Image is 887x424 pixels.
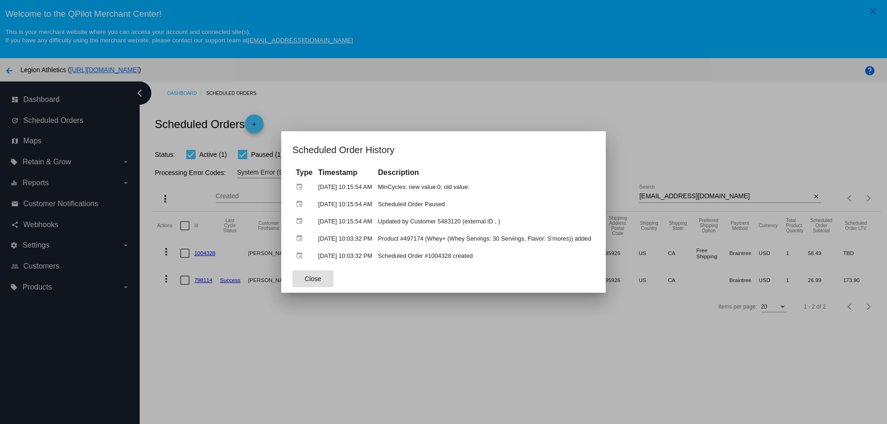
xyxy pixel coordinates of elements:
span: Close [305,275,321,283]
mat-icon: event [296,231,307,246]
button: Close dialog [292,270,333,287]
mat-icon: event [296,249,307,263]
td: [DATE] 10:15:54 AM [316,196,374,212]
td: Scheduled Order #1004328 created [376,248,594,264]
td: [DATE] 10:03:32 PM [316,248,374,264]
td: Scheduled Order Paused [376,196,594,212]
mat-icon: event [296,214,307,229]
th: Type [293,168,315,178]
th: Timestamp [316,168,374,178]
td: Updated by Customer 5483120 (external ID , ) [376,213,594,229]
td: [DATE] 10:03:32 PM [316,230,374,247]
mat-icon: event [296,180,307,194]
td: MinCycles: new value:0; old value: [376,179,594,195]
td: [DATE] 10:15:54 AM [316,179,374,195]
th: Description [376,168,594,178]
td: Product #497174 (Whey+ (Whey Servings: 30 Servings, Flavor: S'mores)) added [376,230,594,247]
td: [DATE] 10:15:54 AM [316,213,374,229]
h1: Scheduled Order History [292,142,595,157]
mat-icon: event [296,197,307,211]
